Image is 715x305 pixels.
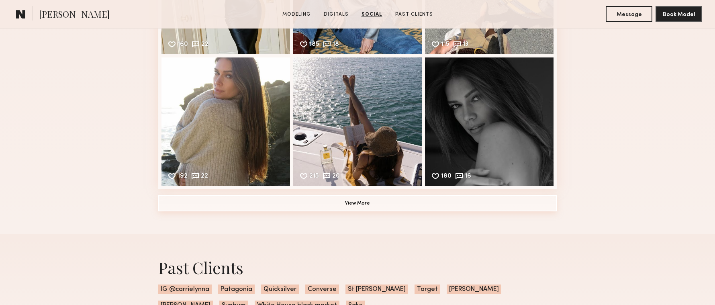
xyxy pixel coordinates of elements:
[345,285,408,294] span: St [PERSON_NAME]
[332,173,340,180] div: 20
[279,11,314,18] a: Modeling
[305,285,339,294] span: Converse
[447,285,501,294] span: [PERSON_NAME]
[261,285,299,294] span: Quicksilver
[441,41,449,49] div: 115
[201,41,208,49] div: 22
[158,285,212,294] span: IG @carrielynna
[606,6,652,22] button: Message
[201,173,208,180] div: 22
[178,173,188,180] div: 192
[39,8,110,22] span: [PERSON_NAME]
[218,285,255,294] span: Patagonia
[309,173,319,180] div: 215
[158,257,557,278] div: Past Clients
[178,41,188,49] div: 160
[465,173,471,180] div: 16
[158,195,557,211] button: View More
[656,6,702,22] button: Book Model
[321,11,352,18] a: Digitals
[309,41,319,49] div: 185
[392,11,436,18] a: Past Clients
[656,10,702,17] a: Book Model
[463,41,468,49] div: 13
[415,285,440,294] span: Target
[333,41,339,49] div: 18
[358,11,386,18] a: Social
[441,173,451,180] div: 180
